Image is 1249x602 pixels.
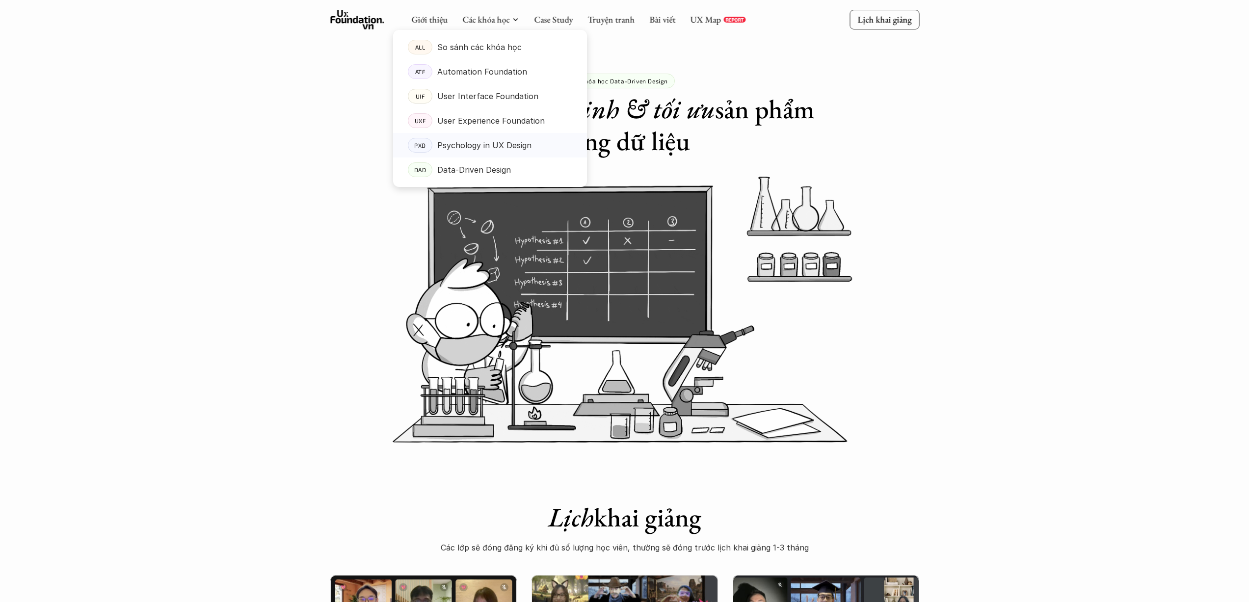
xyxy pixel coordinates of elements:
a: REPORT [723,17,745,23]
a: Các khóa học [462,14,509,25]
p: DAD [414,166,426,173]
p: PXD [414,142,426,149]
em: quyết định & tối ưu [507,92,715,126]
p: ATF [415,68,425,75]
p: User Interface Foundation [437,89,538,104]
p: So sánh các khóa học [437,40,522,54]
a: PXDPsychology in UX Design [393,133,587,157]
p: Data-Driven Design [437,162,511,177]
a: Giới thiệu [411,14,448,25]
a: ATFAutomation Foundation [393,59,587,84]
em: Lịch [548,500,594,534]
p: Lịch khai giảng [857,14,911,25]
a: UXFUser Experience Foundation [393,108,587,133]
h1: Đưa ra sản phẩm bằng dữ liệu [428,93,821,157]
p: ALL [415,44,425,51]
a: UIFUser Interface Foundation [393,84,587,108]
p: UXF [414,117,425,124]
p: Khóa học Data-Driven Design [581,78,668,84]
p: REPORT [725,17,744,23]
p: UIF [415,93,425,100]
a: Bài viết [649,14,675,25]
a: Lịch khai giảng [850,10,919,29]
a: UX Map [690,14,721,25]
h1: khai giảng [428,501,821,533]
a: DADData-Driven Design [393,157,587,182]
a: ALLSo sánh các khóa học [393,35,587,59]
a: Truyện tranh [587,14,635,25]
a: Case Study [534,14,573,25]
p: Automation Foundation [437,64,527,79]
p: User Experience Foundation [437,113,545,128]
p: Psychology in UX Design [437,138,531,153]
p: Các lớp sẽ đóng đăng ký khi đủ số lượng học viên, thường sẽ đóng trước lịch khai giảng 1-3 tháng [428,540,821,555]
